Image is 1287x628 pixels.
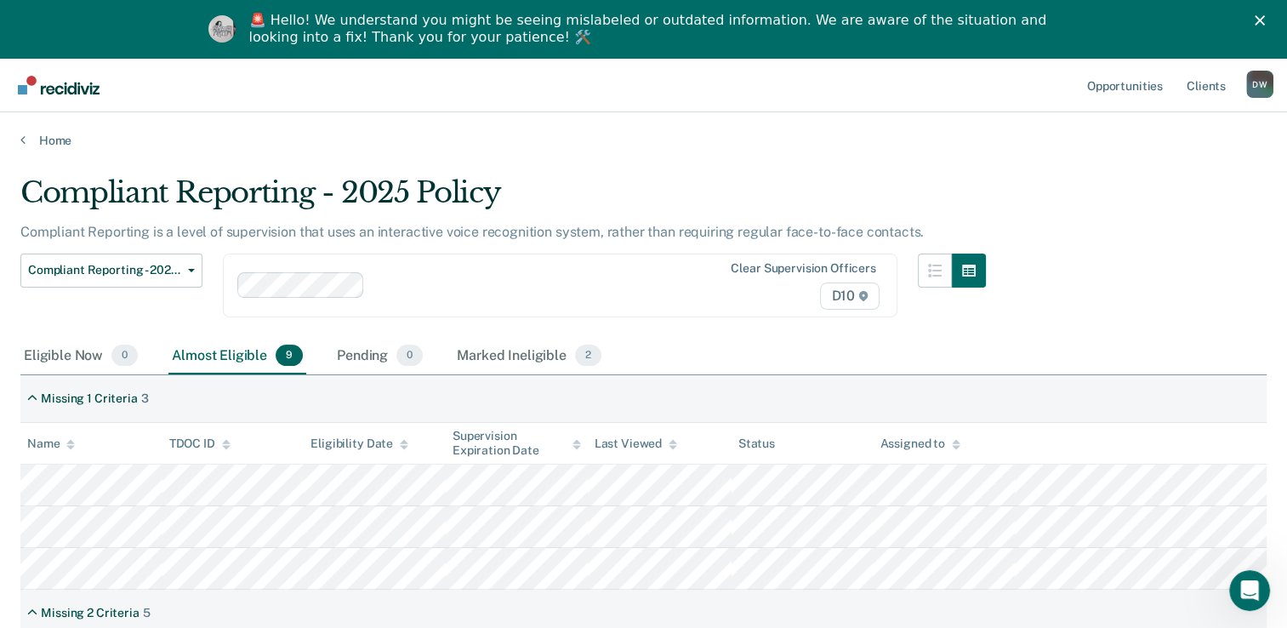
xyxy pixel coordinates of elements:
[27,437,75,451] div: Name
[41,606,139,620] div: Missing 2 Criteria
[111,345,138,367] span: 0
[1229,570,1270,611] iframe: Intercom live chat
[453,429,581,458] div: Supervision Expiration Date
[20,133,1267,148] a: Home
[333,338,426,375] div: Pending0
[820,283,879,310] span: D10
[20,254,202,288] button: Compliant Reporting - 2025 Policy
[396,345,423,367] span: 0
[310,437,408,451] div: Eligibility Date
[208,15,236,43] img: Profile image for Kim
[731,261,875,276] div: Clear supervision officers
[1255,15,1272,26] div: Close
[738,437,775,451] div: Status
[249,12,1052,46] div: 🚨 Hello! We understand you might be seeing mislabeled or outdated information. We are aware of th...
[20,338,141,375] div: Eligible Now0
[18,76,100,94] img: Recidiviz
[880,437,960,451] div: Assigned to
[575,345,601,367] span: 2
[41,391,137,406] div: Missing 1 Criteria
[28,263,181,277] span: Compliant Reporting - 2025 Policy
[1246,71,1273,98] div: D W
[141,391,149,406] div: 3
[143,606,151,620] div: 5
[169,437,231,451] div: TDOC ID
[1183,58,1229,112] a: Clients
[20,175,986,224] div: Compliant Reporting - 2025 Policy
[453,338,605,375] div: Marked Ineligible2
[1084,58,1166,112] a: Opportunities
[168,338,306,375] div: Almost Eligible9
[1246,71,1273,98] button: Profile dropdown button
[20,385,156,413] div: Missing 1 Criteria3
[276,345,303,367] span: 9
[595,437,677,451] div: Last Viewed
[20,599,157,627] div: Missing 2 Criteria5
[20,224,924,240] p: Compliant Reporting is a level of supervision that uses an interactive voice recognition system, ...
